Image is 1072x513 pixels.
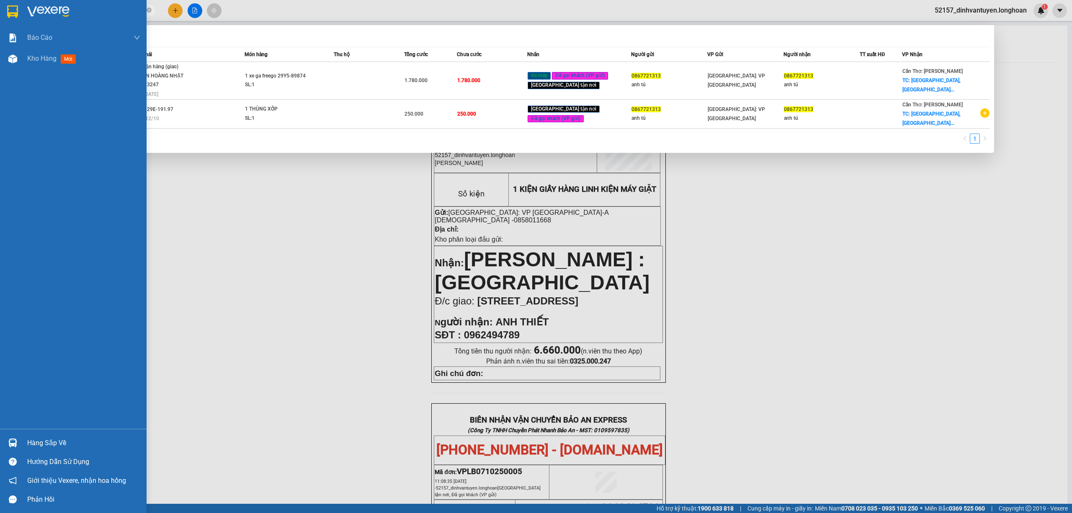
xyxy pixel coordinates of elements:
[15,34,140,47] strong: (Công Ty TNHH Chuyển Phát Nhanh Bảo An - MST: 0109597835)
[960,134,970,144] li: Previous Page
[631,114,707,123] div: anh tú
[980,134,990,144] button: right
[970,134,980,144] li: 1
[245,80,308,90] div: SL: 1
[245,52,268,57] span: Món hàng
[631,73,661,79] span: 0867721313
[528,72,551,80] span: Xe máy
[902,111,961,126] span: TC: [GEOGRAPHIC_DATA], [GEOGRAPHIC_DATA]...
[970,134,979,143] a: 1
[457,111,476,117] span: 250.000
[129,72,192,90] div: NGUYẾN HOÀNG NHẬT 0789333247
[708,73,765,88] span: [GEOGRAPHIC_DATA]: VP [GEOGRAPHIC_DATA]
[147,8,152,13] span: close-circle
[707,52,723,57] span: VP Gửi
[27,475,126,486] span: Giới thiệu Vexere, nhận hoa hồng
[980,134,990,144] li: Next Page
[8,438,17,447] img: warehouse-icon
[8,34,17,42] img: solution-icon
[784,80,859,89] div: anh tú
[405,77,428,83] span: 1.780.000
[902,77,961,93] span: TC: [GEOGRAPHIC_DATA], [GEOGRAPHIC_DATA]...
[860,52,885,57] span: TT xuất HĐ
[147,7,152,15] span: close-circle
[902,52,923,57] span: VP Nhận
[9,458,17,466] span: question-circle
[334,52,350,57] span: Thu hộ
[17,12,139,31] strong: BIÊN NHẬN VẬN CHUYỂN BẢO AN EXPRESS
[9,477,17,485] span: notification
[631,106,661,112] span: 0867721313
[784,73,813,79] span: 0867721313
[245,114,308,123] div: SL: 1
[7,5,18,18] img: logo-vxr
[528,115,584,123] span: Đã gọi khách (VP gửi)
[129,106,173,112] span: Trên xe 29E-191.97
[61,54,76,64] span: mới
[457,77,480,83] span: 1.780.000
[18,50,139,82] span: [PHONE_NUMBER] - [DOMAIN_NAME]
[528,106,600,113] span: [GEOGRAPHIC_DATA] tận nơi
[962,136,967,141] span: left
[708,106,765,121] span: [GEOGRAPHIC_DATA]: VP [GEOGRAPHIC_DATA]
[8,54,17,63] img: warehouse-icon
[134,34,140,41] span: down
[527,52,539,57] span: Nhãn
[631,52,654,57] span: Người gửi
[982,136,987,141] span: right
[457,52,482,57] span: Chưa cước
[631,80,707,89] div: anh tú
[528,82,600,89] span: [GEOGRAPHIC_DATA] tận nơi
[27,437,140,449] div: Hàng sắp về
[783,52,811,57] span: Người nhận
[552,72,608,80] span: Đã gọi khách (VP gửi)
[902,68,963,74] span: Cần Thơ: [PERSON_NAME]
[960,134,970,144] button: left
[9,495,17,503] span: message
[27,493,140,506] div: Phản hồi
[27,456,140,468] div: Hướng dẫn sử dụng
[784,106,813,112] span: 0867721313
[27,32,52,43] span: Báo cáo
[245,72,308,81] div: 1 xe ga freego 29Y5-89874
[129,62,192,72] div: Chờ nhận hàng (giao)
[784,114,859,123] div: anh tú
[902,102,963,108] span: Cần Thơ: [PERSON_NAME]
[980,108,990,118] span: plus-circle
[404,52,428,57] span: Tổng cước
[27,54,57,62] span: Kho hàng
[405,111,423,117] span: 250.000
[245,105,308,114] div: 1 THÙNG XỐP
